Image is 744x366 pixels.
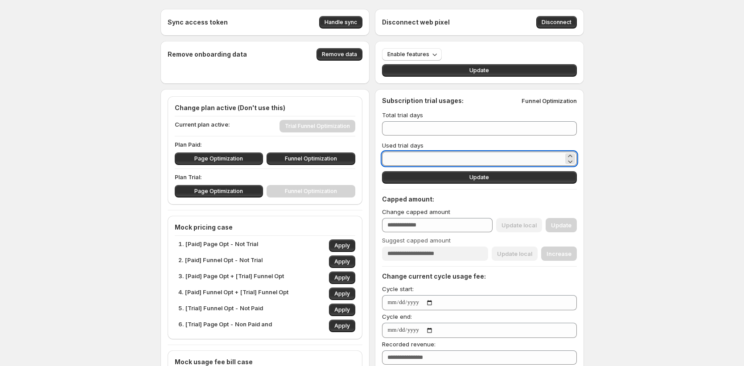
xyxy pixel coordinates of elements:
span: Suggest capped amount [382,237,451,244]
button: Apply [329,271,355,284]
p: Plan Trial: [175,173,355,181]
h4: Disconnect web pixel [382,18,450,27]
p: 3. [Paid] Page Opt + [Trial] Funnel Opt [178,271,284,284]
button: Disconnect [536,16,577,29]
button: Page Optimization [175,185,263,197]
span: Page Optimization [194,155,243,162]
button: Update [382,171,577,184]
button: Update [382,64,577,77]
button: Page Optimization [175,152,263,165]
h4: Remove onboarding data [168,50,247,59]
p: 4. [Paid] Funnel Opt + [Trial] Funnel Opt [178,288,288,300]
p: 2. [Paid] Funnel Opt - Not Trial [178,255,263,268]
button: Funnel Optimization [267,152,355,165]
span: Apply [334,290,350,297]
span: Recorded revenue: [382,341,436,348]
span: Apply [334,306,350,313]
span: Cycle start: [382,285,414,292]
button: Apply [329,255,355,268]
span: Change capped amount [382,208,450,215]
span: Total trial days [382,111,423,119]
h4: Change current cycle usage fee: [382,272,577,281]
button: Apply [329,320,355,332]
span: Apply [334,274,350,281]
p: 6. [Trial] Page Opt - Non Paid and [178,320,272,332]
span: Update [469,174,489,181]
h4: Subscription trial usages: [382,96,464,105]
span: Apply [334,258,350,265]
h4: Capped amount: [382,195,577,204]
span: Used trial days [382,142,423,149]
button: Remove data [317,48,362,61]
span: Apply [334,242,350,249]
span: Remove data [322,51,357,58]
button: Enable features [382,48,442,61]
p: Plan Paid: [175,140,355,149]
h4: Sync access token [168,18,228,27]
h4: Change plan active (Don't use this) [175,103,355,112]
button: Apply [329,239,355,252]
span: Handle sync [325,19,357,26]
span: Page Optimization [194,188,243,195]
p: 5. [Trial] Funnel Opt - Not Paid [178,304,263,316]
h4: Mock pricing case [175,223,355,232]
p: Current plan active: [175,120,230,132]
span: Cycle end: [382,313,412,320]
span: Funnel Optimization [285,155,337,162]
button: Apply [329,304,355,316]
p: Funnel Optimization [522,96,577,105]
span: Update [469,67,489,74]
p: 1. [Paid] Page Opt - Not Trial [178,239,258,252]
span: Enable features [387,51,429,58]
button: Apply [329,288,355,300]
span: Apply [334,322,350,329]
span: Disconnect [542,19,571,26]
button: Handle sync [319,16,362,29]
